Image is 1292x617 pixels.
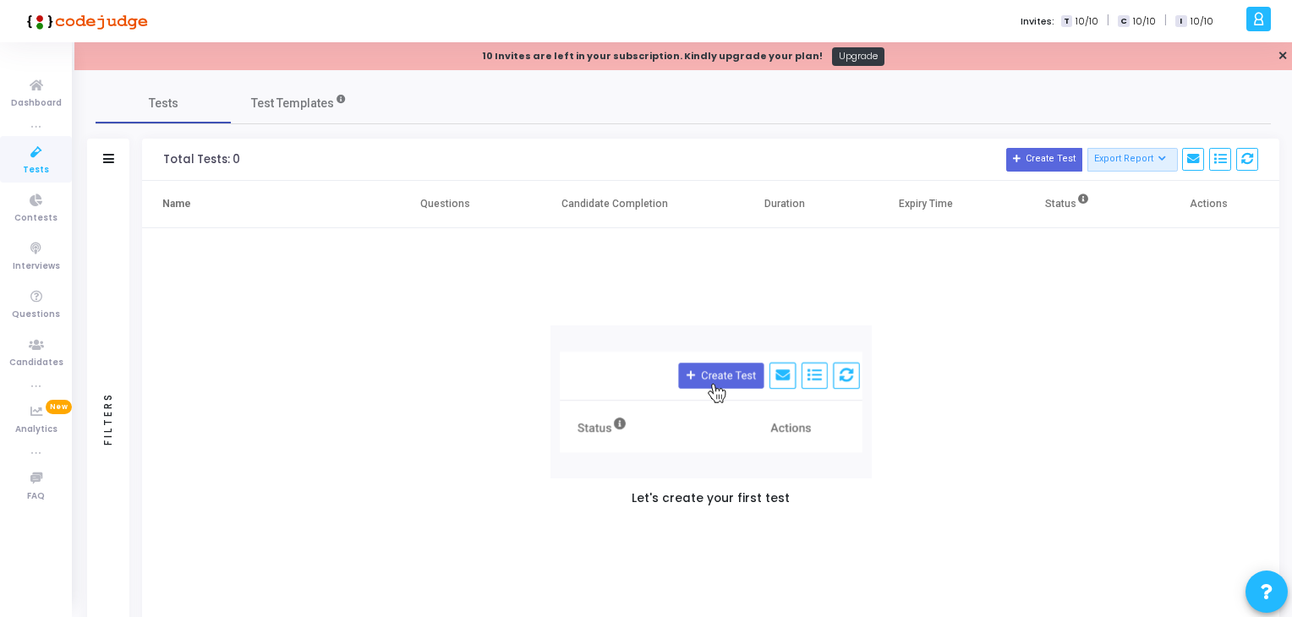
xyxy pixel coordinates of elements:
div: Filters [101,325,116,511]
div: Total Tests: 0 [163,153,240,167]
span: Questions [12,308,60,322]
span: T [1061,15,1072,28]
th: Name [142,181,375,228]
button: Export Report [1087,148,1178,172]
label: Invites: [1021,14,1054,29]
span: FAQ [27,489,45,504]
th: Status [997,181,1138,228]
span: Tests [149,95,178,112]
span: 10/10 [1133,14,1156,29]
th: Candidate Completion [516,181,714,228]
strong: 10 Invites are left in your subscription. Kindly upgrade your plan! [482,49,823,63]
span: New [46,400,72,414]
button: Create Test [1006,148,1082,172]
a: ✕ [1278,47,1288,65]
span: Interviews [13,259,60,274]
span: Analytics [15,423,57,437]
span: Contests [14,211,57,226]
th: Actions [1138,181,1279,228]
span: 10/10 [1076,14,1098,29]
span: Tests [23,163,49,177]
a: Upgrade [832,47,885,66]
th: Questions [375,181,516,228]
h5: Let's create your first test [632,492,790,506]
span: Test Templates [251,95,334,112]
img: new test/contest [550,325,872,478]
span: Candidates [9,356,63,370]
span: 10/10 [1191,14,1213,29]
th: Expiry Time [856,181,997,228]
img: logo [21,4,148,38]
th: Duration [714,181,855,228]
span: C [1118,15,1129,28]
span: I [1175,15,1186,28]
span: | [1164,12,1167,30]
span: | [1107,12,1109,30]
span: Dashboard [11,96,62,111]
